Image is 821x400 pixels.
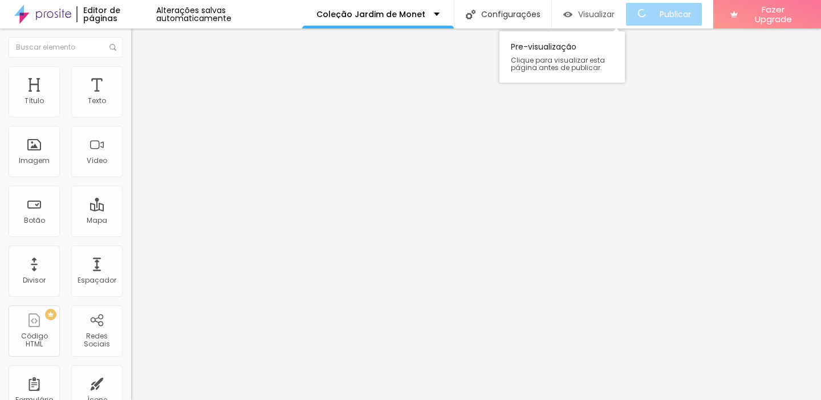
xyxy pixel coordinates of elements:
[552,3,625,26] button: Visualizar
[11,332,56,349] div: Código HTML
[87,217,107,225] div: Mapa
[578,10,615,19] span: Visualizar
[19,157,50,165] div: Imagem
[563,10,572,19] img: view-1.svg
[88,97,106,105] div: Texto
[78,276,116,284] div: Espaçador
[626,3,702,26] button: Publicar
[9,37,123,58] input: Buscar elemento
[511,56,613,71] span: Clique para visualizar esta página antes de publicar.
[316,10,425,18] p: Coleção Jardim de Monet
[24,217,45,225] div: Botão
[74,332,119,349] div: Redes Sociais
[499,31,625,83] div: Pre-visualização
[742,5,804,25] span: Fazer Upgrade
[23,276,46,284] div: Divisor
[660,10,691,19] span: Publicar
[25,97,44,105] div: Título
[156,6,302,22] div: Alterações salvas automaticamente
[131,28,821,400] iframe: Editor
[466,10,475,19] img: Icone
[109,44,116,51] img: Icone
[76,6,156,22] div: Editor de páginas
[87,157,107,165] div: Vídeo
